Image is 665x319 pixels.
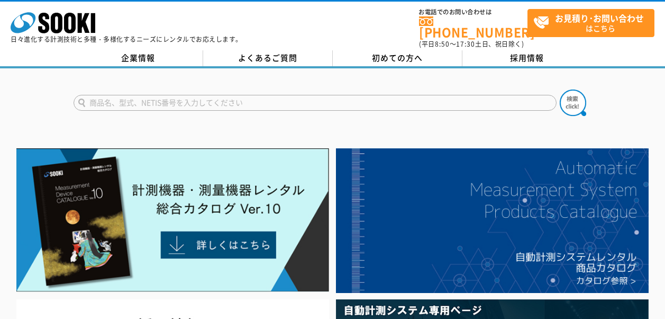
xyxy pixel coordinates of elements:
[336,148,649,293] img: 自動計測システムカタログ
[419,9,527,15] span: お電話でのお問い合わせは
[435,39,450,49] span: 8:50
[333,50,462,66] a: 初めての方へ
[11,36,242,42] p: 日々進化する計測技術と多種・多様化するニーズにレンタルでお応えします。
[74,95,557,111] input: 商品名、型式、NETIS番号を入力してください
[462,50,592,66] a: 採用情報
[203,50,333,66] a: よくあるご質問
[560,90,586,116] img: btn_search.png
[555,12,644,24] strong: お見積り･お問い合わせ
[16,148,329,292] img: Catalog Ver10
[456,39,475,49] span: 17:30
[533,10,654,36] span: はこちら
[372,52,423,64] span: 初めての方へ
[527,9,654,37] a: お見積り･お問い合わせはこちら
[419,16,527,38] a: [PHONE_NUMBER]
[419,39,524,49] span: (平日 ～ 土日、祝日除く)
[74,50,203,66] a: 企業情報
